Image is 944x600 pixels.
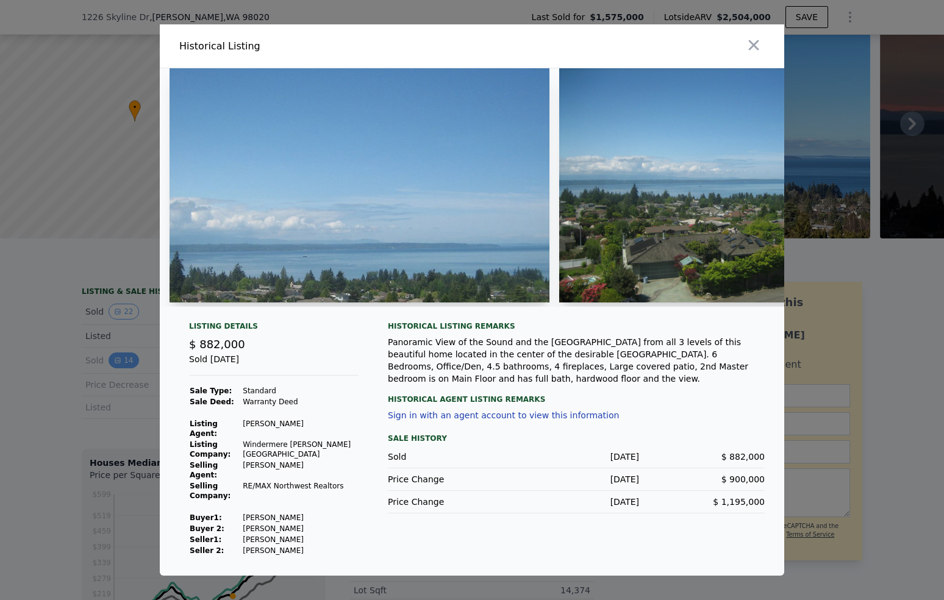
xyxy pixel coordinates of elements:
div: Listing Details [189,321,359,336]
td: [PERSON_NAME] [242,545,359,556]
td: Warranty Deed [242,396,359,407]
div: Price Change [388,473,513,485]
div: Historical Listing remarks [388,321,765,331]
strong: Buyer 2: [190,524,224,533]
strong: Sale Deed: [190,398,234,406]
strong: Selling Company: [190,482,231,500]
img: Property Img [559,68,871,302]
div: [DATE] [513,473,639,485]
td: [PERSON_NAME] [242,523,359,534]
div: Historical Listing [179,39,467,54]
span: $ 900,000 [721,474,765,484]
span: $ 882,000 [189,338,245,351]
strong: Listing Company: [190,440,231,459]
div: Sale History [388,431,765,446]
div: Price Change [388,496,513,508]
td: Standard [242,385,359,396]
strong: Buyer 1 : [190,513,222,522]
div: [DATE] [513,451,639,463]
div: Historical Agent Listing Remarks [388,385,765,404]
td: [PERSON_NAME] [242,418,359,439]
td: [PERSON_NAME] [242,512,359,523]
button: Sign in with an agent account to view this information [388,410,619,420]
td: Windermere [PERSON_NAME][GEOGRAPHIC_DATA] [242,439,359,460]
span: $ 1,195,000 [713,497,765,507]
strong: Selling Agent: [190,461,218,479]
strong: Listing Agent: [190,420,218,438]
strong: Sale Type: [190,387,232,395]
strong: Seller 2: [190,546,224,555]
strong: Seller 1 : [190,535,221,544]
div: [DATE] [513,496,639,508]
td: RE/MAX Northwest Realtors [242,480,359,501]
div: Panoramic View of the Sound and the [GEOGRAPHIC_DATA] from all 3 levels of this beautiful home lo... [388,336,765,385]
td: [PERSON_NAME] [242,534,359,545]
div: Sold [388,451,513,463]
span: $ 882,000 [721,452,765,462]
td: [PERSON_NAME] [242,460,359,480]
div: Sold [DATE] [189,353,359,376]
img: Property Img [170,68,549,302]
